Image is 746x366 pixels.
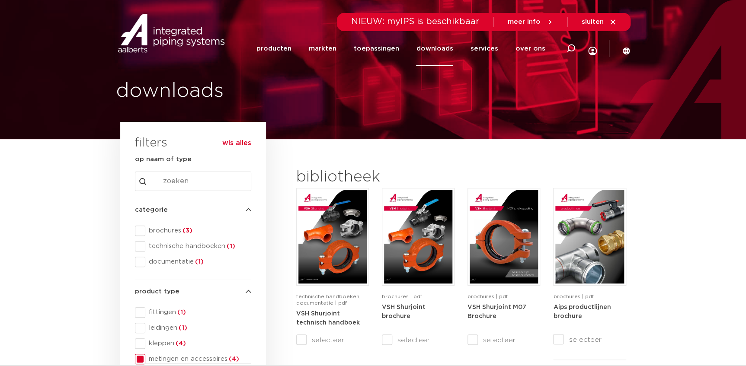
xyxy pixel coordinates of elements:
[308,31,336,66] a: markten
[582,18,617,26] a: sluiten
[382,304,426,320] a: VSH Shurjoint brochure
[296,311,360,326] strong: VSH Shurjoint technisch handboek
[298,190,367,283] img: VSH-Shurjoint_A4TM_5008731_2024_3.0_EN-pdf.jpg
[296,310,360,326] a: VSH Shurjoint technisch handboek
[145,226,251,235] span: brochures
[135,323,251,333] div: leidingen(1)
[384,190,452,283] img: VSH-Shurjoint_A4Brochure-5008696-2021_1.0_NL-1-pdf.jpg
[135,133,167,154] h3: filters
[227,356,239,362] span: (4)
[416,31,453,66] a: downloads
[194,258,204,265] span: (1)
[467,304,526,320] a: VSH Shurjoint M07 Brochure
[145,355,251,363] span: metingen en accessoires
[582,19,604,25] span: sluiten
[135,257,251,267] div: documentatie(1)
[382,335,455,345] label: selecteer
[177,325,187,331] span: (1)
[296,167,450,188] h2: bibliotheek
[353,31,399,66] a: toepassingen
[135,307,251,318] div: fittingen(1)
[145,308,251,317] span: fittingen
[553,304,611,320] a: Aips productlijnen brochure
[382,294,422,299] span: brochures | pdf
[225,243,235,249] span: (1)
[135,338,251,349] div: kleppen(4)
[508,18,554,26] a: meer info
[508,19,541,25] span: meer info
[135,226,251,236] div: brochures(3)
[135,241,251,251] div: technische handboeken(1)
[555,190,624,283] img: Aips-Product-lines_A4SuperHero-5010346-2024_1.1_NL-pdf.jpg
[135,354,251,364] div: metingen en accessoires(4)
[296,294,361,306] span: technische handboeken, documentatie | pdf
[145,339,251,348] span: kleppen
[256,31,291,66] a: producten
[181,227,192,234] span: (3)
[553,294,593,299] span: brochures | pdf
[515,31,545,66] a: over ons
[116,77,369,105] h1: downloads
[467,335,540,345] label: selecteer
[145,324,251,332] span: leidingen
[222,139,251,147] button: wis alles
[588,29,597,69] div: my IPS
[351,17,480,26] span: NIEUW: myIPS is beschikbaar
[174,340,186,347] span: (4)
[135,205,251,215] h4: categorie
[145,258,251,266] span: documentatie
[467,294,508,299] span: brochures | pdf
[470,190,538,283] img: VSH-Shurjoint-M07_A4Brochure-5010139-2022_1.0_NL-pdf.jpg
[296,335,369,345] label: selecteer
[470,31,498,66] a: services
[135,156,192,162] strong: op naam of type
[553,334,626,345] label: selecteer
[145,242,251,251] span: technische handboeken
[135,286,251,297] h4: product type
[176,309,186,315] span: (1)
[256,31,545,66] nav: Menu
